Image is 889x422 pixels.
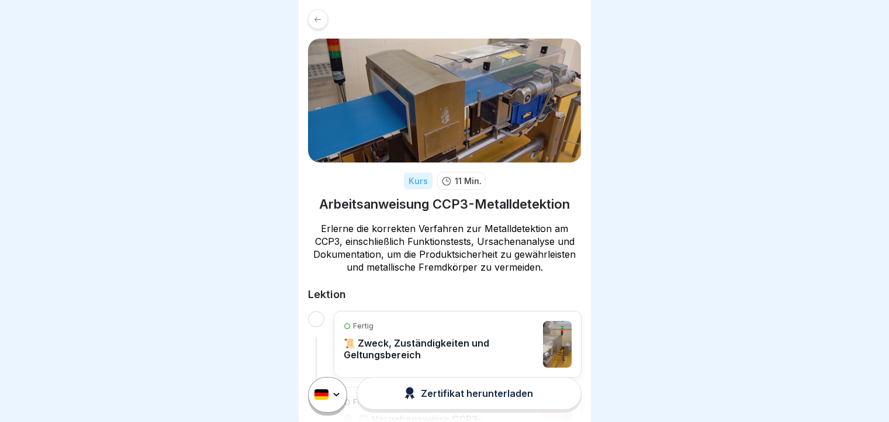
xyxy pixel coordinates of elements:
h1: Arbeitsanweisung CCP3-Metalldetektion [319,196,570,213]
h2: Lektion [308,288,582,302]
div: Zertifikat herunterladen [404,387,533,400]
p: 11 Min. [455,175,482,187]
img: de.svg [314,390,328,400]
img: rif0784y0w7h8m13l3xkuxkk.png [543,321,571,368]
p: Erlerne die korrekten Verfahren zur Metalldetektion am CCP3, einschließlich Funktionstests, Ursac... [308,222,582,274]
button: Zertifikat herunterladen [357,377,581,410]
div: Kurs [404,172,433,189]
p: 📜 Zweck, Zuständigkeiten und Geltungsbereich [344,337,538,361]
a: Fertig📜 Zweck, Zuständigkeiten und Geltungsbereich [344,321,572,368]
img: pb7on1m2g7igak9wb3620wd1.png [308,39,582,162]
p: Fertig [353,321,373,331]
